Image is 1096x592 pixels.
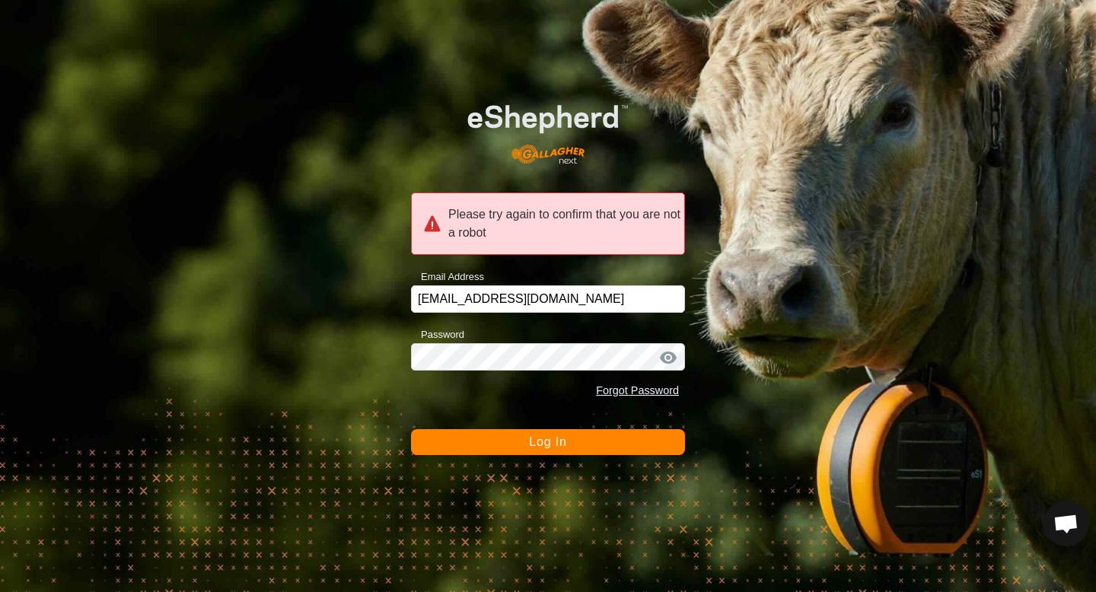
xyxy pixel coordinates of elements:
[411,193,685,255] div: Please try again to confirm that you are not a robot
[411,429,685,455] button: Log In
[438,82,658,176] img: E-shepherd Logo
[411,327,464,342] label: Password
[1043,501,1089,546] div: Open chat
[411,269,484,285] label: Email Address
[411,285,685,313] input: Email Address
[529,435,566,448] span: Log In
[596,384,679,396] a: Forgot Password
